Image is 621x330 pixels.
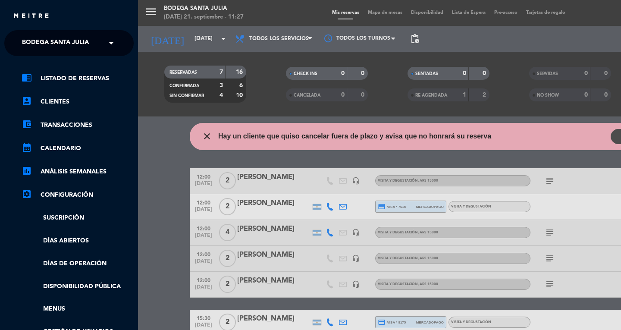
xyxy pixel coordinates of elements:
i: chrome_reader_mode [22,72,32,83]
i: settings_applications [22,189,32,199]
a: Días abiertos [22,236,134,246]
a: chrome_reader_modeListado de Reservas [22,73,134,84]
a: Disponibilidad pública [22,282,134,292]
i: account_balance_wallet [22,119,32,129]
a: calendar_monthCalendario [22,143,134,154]
i: assessment [22,166,32,176]
a: account_boxClientes [22,97,134,107]
a: assessmentANÁLISIS SEMANALES [22,167,134,177]
a: Configuración [22,190,134,200]
a: Suscripción [22,213,134,223]
a: account_balance_walletTransacciones [22,120,134,130]
i: account_box [22,96,32,106]
i: calendar_month [22,142,32,153]
span: Bodega Santa Julia [22,34,89,52]
img: MEITRE [13,13,50,19]
a: Menus [22,304,134,314]
a: Días de Operación [22,259,134,269]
